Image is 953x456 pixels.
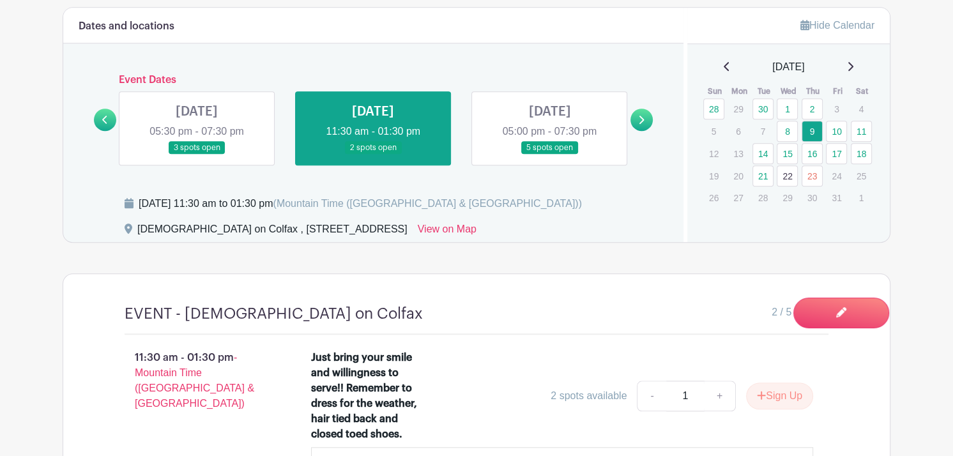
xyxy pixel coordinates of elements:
[703,121,724,141] p: 5
[800,20,874,31] a: Hide Calendar
[776,85,801,98] th: Wed
[637,381,666,411] a: -
[311,350,422,442] div: Just bring your smile and willingness to serve!! Remember to dress for the weather, hair tied bac...
[772,59,804,75] span: [DATE]
[851,166,872,186] p: 25
[826,121,847,142] a: 10
[116,74,630,86] h6: Event Dates
[79,20,174,33] h6: Dates and locations
[728,188,749,208] p: 27
[801,85,826,98] th: Thu
[802,165,823,186] a: 23
[802,143,823,164] a: 16
[777,143,798,164] a: 15
[802,188,823,208] p: 30
[752,143,774,164] a: 14
[703,144,724,163] p: 12
[418,222,476,242] a: View on Map
[850,85,875,98] th: Sat
[826,143,847,164] a: 17
[851,143,872,164] a: 18
[703,85,728,98] th: Sun
[752,121,774,141] p: 7
[777,165,798,186] a: 22
[802,98,823,119] a: 2
[704,381,736,411] a: +
[139,196,582,211] div: [DATE] 11:30 am to 01:30 pm
[777,98,798,119] a: 1
[777,121,798,142] a: 8
[826,188,847,208] p: 31
[728,99,749,119] p: 29
[802,121,823,142] a: 9
[777,188,798,208] p: 29
[752,98,774,119] a: 30
[125,305,423,323] h4: EVENT - [DEMOGRAPHIC_DATA] on Colfax
[851,188,872,208] p: 1
[826,166,847,186] p: 24
[851,99,872,119] p: 4
[273,198,581,209] span: (Mountain Time ([GEOGRAPHIC_DATA] & [GEOGRAPHIC_DATA]))
[551,388,627,404] div: 2 spots available
[826,99,847,119] p: 3
[752,85,777,98] th: Tue
[703,166,724,186] p: 19
[752,165,774,186] a: 21
[104,345,291,416] p: 11:30 am - 01:30 pm
[746,383,813,409] button: Sign Up
[137,222,408,242] div: [DEMOGRAPHIC_DATA] on Colfax , [STREET_ADDRESS]
[703,188,724,208] p: 26
[772,305,828,320] span: 2 / 5 needed
[728,144,749,163] p: 13
[135,352,254,409] span: - Mountain Time ([GEOGRAPHIC_DATA] & [GEOGRAPHIC_DATA])
[728,121,749,141] p: 6
[851,121,872,142] a: 11
[703,98,724,119] a: 28
[727,85,752,98] th: Mon
[728,166,749,186] p: 20
[752,188,774,208] p: 28
[825,85,850,98] th: Fri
